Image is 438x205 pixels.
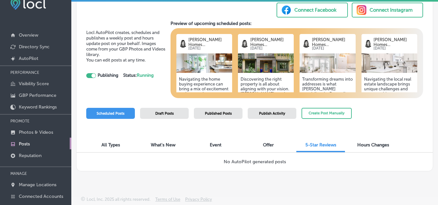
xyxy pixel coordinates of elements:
[87,197,150,202] p: Locl, Inc. 2025 all rights reserved.
[19,44,50,50] p: Directory Sync
[151,142,175,148] span: What's New
[277,3,348,17] button: Connect Facebook
[188,37,230,47] p: [PERSON_NAME] Homes...
[241,40,249,48] img: logo
[176,53,232,73] img: 1754426361c534b573-ed61-4add-8206-6a91ae5de23c_Social_Post_-_2256_Gray_St_-_2.jpg
[155,197,180,205] a: Terms of Use
[373,47,415,50] p: [DATE]
[294,5,337,15] div: Connect Facebook
[123,73,154,78] strong: Status:
[137,73,154,78] span: Running
[259,111,285,116] span: Publish Activity
[86,57,146,63] span: You can edit posts at any time.
[370,5,413,15] div: Connect Instagram
[364,40,372,48] img: logo
[179,77,230,150] h5: Navigating the home buying experience can bring a mix of excitement and uncertainty. [PERSON_NAME...
[312,47,353,50] p: [DATE]
[97,111,124,116] span: Scheduled Posts
[19,130,53,135] p: Photos & Videos
[19,56,38,61] p: AutoPilot
[312,37,353,47] p: [PERSON_NAME] Homes...
[19,93,56,98] p: GBP Performance
[19,182,56,188] p: Manage Locations
[238,53,294,73] img: 175442642808578bd6-2f53-4cb5-938e-3cc1ebf20287_810smilwaukee01.jpg
[241,77,291,150] h5: Discovering the right property is all about aligning with your vision. [PERSON_NAME] excels in ta...
[305,142,336,148] span: 5-Star Reviews
[302,108,352,119] button: Create Post Manually
[373,37,415,47] p: [PERSON_NAME] Homes...
[19,81,49,86] p: Visibility Score
[19,104,57,110] p: Keyword Rankings
[98,73,118,78] strong: Publishing
[179,40,187,48] img: logo
[250,37,291,47] p: [PERSON_NAME] Homes...
[300,53,355,73] img: 17544264013bc6b79d-34ea-4f2c-a817-01272528ab48_Social_Post_-_863_Williams_JS.jpg
[19,194,63,199] p: Connected Accounts
[357,142,389,148] span: Hours Changes
[302,40,310,48] img: logo
[263,142,274,148] span: Offer
[86,30,165,57] span: Locl AutoPilot creates, schedules and publishes a weekly post and hours update post on your behal...
[19,32,38,38] p: Overview
[361,53,417,73] img: 1754426369775c1ed5-95ad-490b-b24d-72a4382e6890_Social_Post_-_5901_E_6th_Ave_Pkwy_-_3.jpg
[101,142,120,148] span: All Types
[205,111,232,116] span: Published Posts
[171,21,423,26] h3: Preview of upcoming scheduled posts:
[302,77,353,150] h5: Transforming dreams into addresses is what [PERSON_NAME] specializes in. Every client receives pe...
[185,197,212,205] a: Privacy Policy
[188,47,230,50] p: [DATE]
[19,141,30,147] p: Posts
[364,77,415,150] h5: Navigating the local real estate landscape brings unique challenges and opportunities. [PERSON_NA...
[224,159,286,165] h3: No AutoPilot generated posts
[155,111,174,116] span: Draft Posts
[250,47,291,50] p: [DATE]
[19,153,41,158] p: Reputation
[352,3,423,17] button: Connect Instagram
[210,142,221,148] span: Event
